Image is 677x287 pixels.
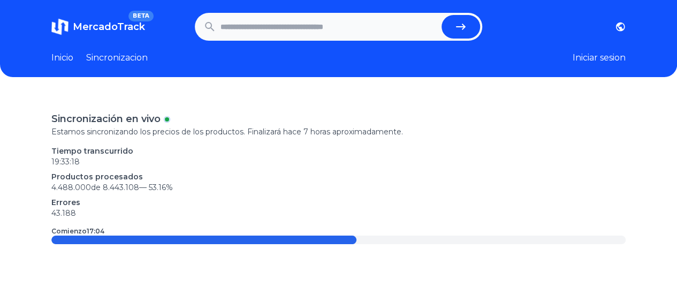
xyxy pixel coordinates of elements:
p: Estamos sincronizando los precios de los productos. Finalizará hace 7 horas aproximadamente. [51,126,626,137]
p: Comienzo [51,227,104,236]
p: Tiempo transcurrido [51,146,626,156]
button: Iniciar sesion [573,51,626,64]
img: MercadoTrack [51,18,69,35]
p: 43.188 [51,208,626,218]
p: Errores [51,197,626,208]
time: 17:04 [87,227,104,235]
span: 53.16 % [149,183,173,192]
span: BETA [128,11,154,21]
a: Sincronizacion [86,51,148,64]
p: 4.488.000 de 8.443.108 — [51,182,626,193]
span: MercadoTrack [73,21,145,33]
p: Productos procesados [51,171,626,182]
p: Sincronización en vivo [51,111,161,126]
a: MercadoTrackBETA [51,18,145,35]
a: Inicio [51,51,73,64]
time: 19:33:18 [51,157,80,167]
